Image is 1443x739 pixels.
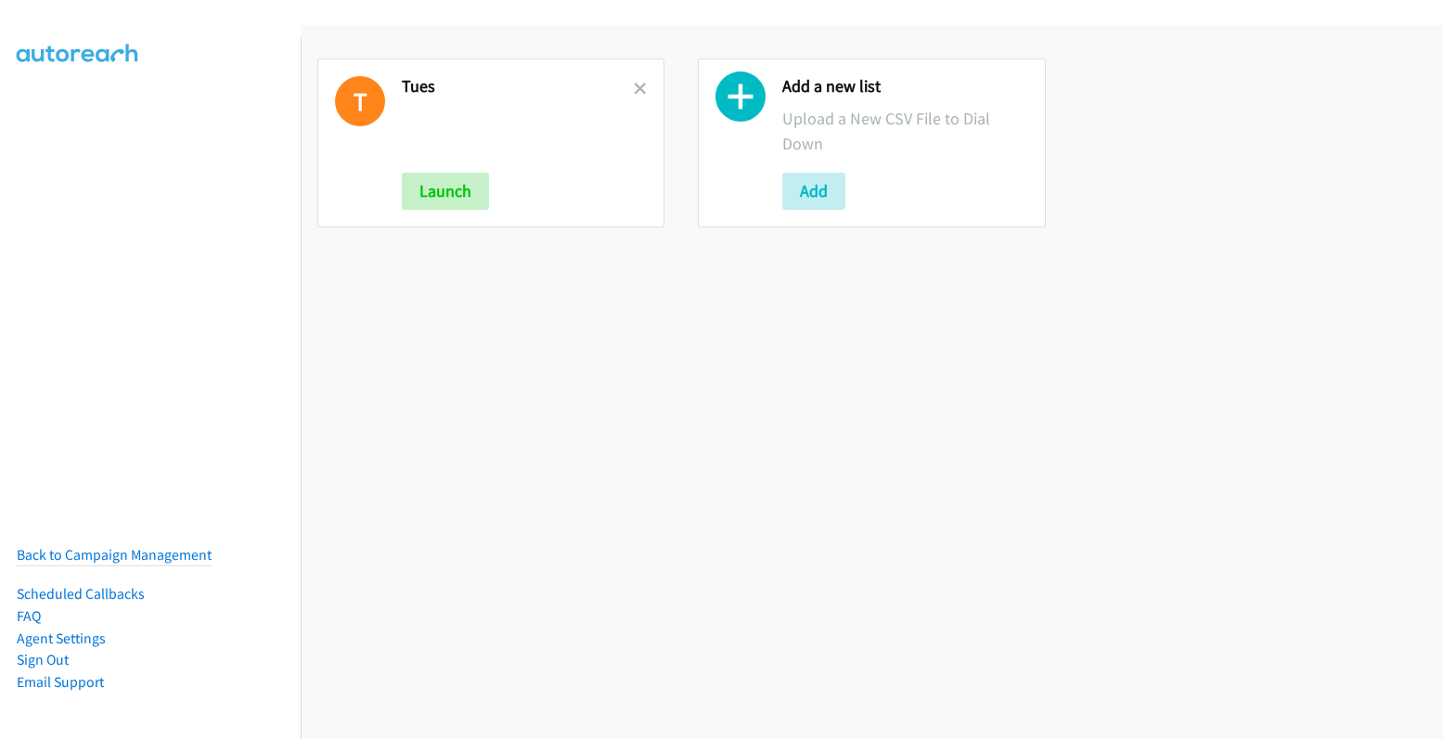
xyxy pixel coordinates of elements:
[17,585,145,603] a: Scheduled Callbacks
[17,629,106,647] a: Agent Settings
[17,651,69,668] a: Sign Out
[402,76,634,97] h2: Tues
[402,173,489,210] button: Launch
[17,546,212,564] a: Back to Campaign Management
[782,106,1027,156] p: Upload a New CSV File to Dial Down
[17,607,41,625] a: FAQ
[335,76,385,126] h1: T
[782,76,1027,97] h2: Add a new list
[782,173,845,210] button: Add
[17,673,104,691] a: Email Support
